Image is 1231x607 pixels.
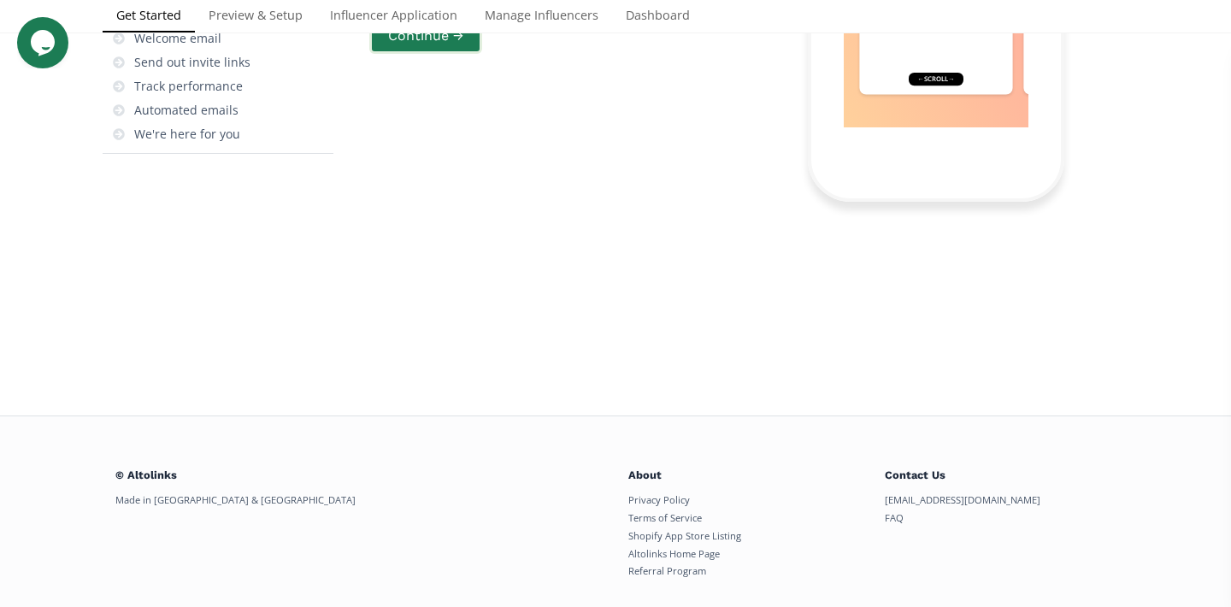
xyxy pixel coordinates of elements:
[134,126,240,143] div: We're here for you
[628,457,859,493] h3: About
[369,18,482,55] button: Continue →
[115,457,603,493] h3: © Altolinks
[17,17,72,68] iframe: chat widget
[885,457,1116,493] h3: Contact Us
[885,511,904,524] a: FAQ
[134,78,243,95] div: Track performance
[134,30,221,47] div: Welcome email
[628,547,720,560] a: Altolinks Home Page
[885,493,1040,506] a: [EMAIL_ADDRESS][DOMAIN_NAME]
[134,102,239,119] div: Automated emails
[134,54,250,71] div: Send out invite links
[115,493,603,507] div: Made in [GEOGRAPHIC_DATA] & [GEOGRAPHIC_DATA]
[628,511,702,524] a: Terms of Service
[628,529,741,542] a: Shopify App Store Listing
[628,564,706,577] a: Referral Program
[909,73,963,85] div: ← scroll →
[628,493,690,506] a: Privacy Policy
